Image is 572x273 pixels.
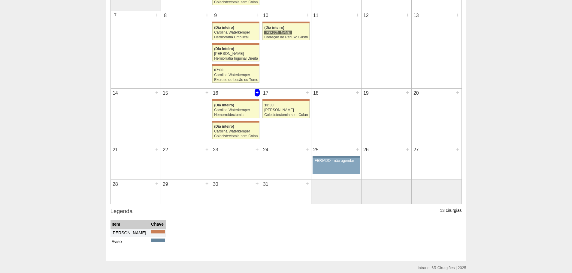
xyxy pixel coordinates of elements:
div: + [154,145,159,153]
div: + [355,11,360,19]
span: 13:00 [264,103,274,107]
div: Exerese de Lesão ou Tumor de Pele [214,78,258,82]
div: Hemorroidectomia [214,113,258,117]
span: (Dia inteiro) [214,124,234,129]
div: + [255,180,260,188]
div: Colecistectomia sem Colangiografia VL [214,134,258,138]
div: [PERSON_NAME] [264,30,292,35]
a: (Dia inteiro) [PERSON_NAME] Herniorrafia Inguinal Direita [212,45,259,61]
div: 29 [161,180,170,189]
div: + [255,89,260,96]
div: Key: Maria Braido [212,22,259,23]
div: 22 [161,145,170,154]
div: + [305,11,310,19]
div: 20 [412,89,421,98]
div: + [355,145,360,153]
a: FERIADO - não agendar [313,158,359,174]
div: + [154,89,159,96]
div: Key: Maria Braido [262,22,309,23]
div: Carolina Waterkemper [214,31,258,34]
div: [PERSON_NAME] [214,52,258,56]
span: (Dia inteiro) [264,25,284,30]
td: Aviso [110,237,150,246]
div: Colecistectomia sem Colangiografia VL [264,113,308,117]
div: + [405,89,410,96]
div: 26 [362,145,371,154]
div: 7 [111,11,120,20]
div: 11 [311,11,321,20]
div: Key: Aviso [313,156,359,158]
div: [PERSON_NAME] [264,108,308,112]
div: 14 [111,89,120,98]
span: 07:00 [214,68,223,72]
a: 07:00 Carolina Waterkemper Exerese de Lesão ou Tumor de Pele [212,66,259,83]
div: 13 [412,11,421,20]
div: Key: Aviso [151,239,165,242]
div: + [355,89,360,96]
div: + [204,11,210,19]
div: + [405,145,410,153]
a: (Dia inteiro) Carolina Waterkemper Hemorroidectomia [212,101,259,118]
div: + [305,145,310,153]
div: 15 [161,89,170,98]
div: FERIADO - não agendar [315,159,358,163]
div: + [154,11,159,19]
div: Carolina Waterkemper [214,129,258,133]
div: 31 [261,180,271,189]
div: + [204,89,210,96]
span: (Dia inteiro) [214,103,234,107]
div: Carolina Waterkemper [214,73,258,77]
div: Key: Maria Braido [212,99,259,101]
td: [PERSON_NAME] [110,229,150,237]
div: 10 [261,11,271,20]
a: (Dia inteiro) [PERSON_NAME] Correção do Refluxo Gastroesofágico video [262,23,309,40]
div: Colecistectomia sem Colangiografia VL [214,0,258,4]
div: 16 [211,89,220,98]
div: + [455,145,460,153]
div: 21 [111,145,120,154]
th: Item [110,220,150,229]
div: Herniorrafia Umbilical [214,35,258,39]
div: Intranet 6R Cirurgiões | 2025 [418,265,466,271]
div: + [204,180,210,188]
div: Key: Maria Braido [212,121,259,123]
div: + [305,89,310,96]
div: Correção do Refluxo Gastroesofágico video [264,35,308,39]
div: Key: Maria Braido [151,230,165,233]
div: 30 [211,180,220,189]
div: 9 [211,11,220,20]
div: + [305,180,310,188]
div: 8 [161,11,170,20]
a: 13:00 [PERSON_NAME] Colecistectomia sem Colangiografia VL [262,101,309,118]
h3: Legenda [110,207,462,216]
div: 28 [111,180,120,189]
a: (Dia inteiro) Carolina Waterkemper Herniorrafia Umbilical [212,23,259,40]
div: + [455,89,460,96]
div: + [405,11,410,19]
div: Herniorrafia Inguinal Direita [214,57,258,61]
p: 13 cirurgias [440,208,462,213]
div: Carolina Waterkemper [214,108,258,112]
div: + [255,11,260,19]
div: Key: Maria Braido [262,99,309,101]
div: 18 [311,89,321,98]
div: Key: Maria Braido [212,43,259,45]
div: 12 [362,11,371,20]
div: 17 [261,89,271,98]
span: (Dia inteiro) [214,25,234,30]
span: (Dia inteiro) [214,47,234,51]
th: Chave [150,220,166,229]
div: 19 [362,89,371,98]
a: (Dia inteiro) Carolina Waterkemper Colecistectomia sem Colangiografia VL [212,123,259,139]
div: + [455,11,460,19]
div: + [255,145,260,153]
div: Key: Maria Braido [212,64,259,66]
div: 23 [211,145,220,154]
div: 25 [311,145,321,154]
div: 27 [412,145,421,154]
div: + [154,180,159,188]
div: + [204,145,210,153]
div: 24 [261,145,271,154]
